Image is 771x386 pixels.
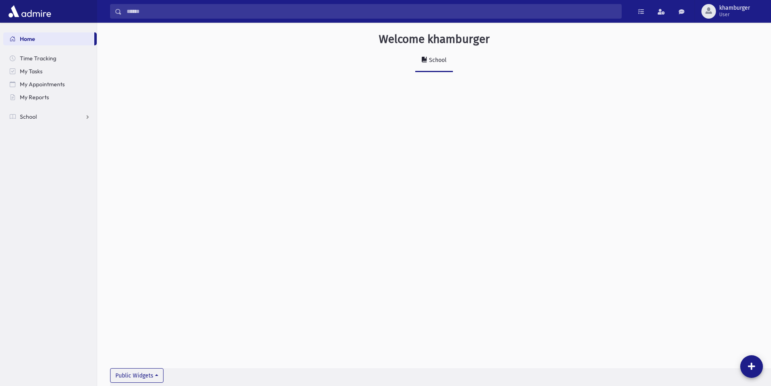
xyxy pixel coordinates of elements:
[110,368,164,383] button: Public Widgets
[3,65,97,78] a: My Tasks
[3,110,97,123] a: School
[379,32,490,46] h3: Welcome khamburger
[122,4,621,19] input: Search
[3,91,97,104] a: My Reports
[20,113,37,120] span: School
[3,78,97,91] a: My Appointments
[20,94,49,101] span: My Reports
[3,52,97,65] a: Time Tracking
[719,5,750,11] span: khamburger
[20,35,35,43] span: Home
[20,55,56,62] span: Time Tracking
[427,57,446,64] div: School
[719,11,750,18] span: User
[20,68,42,75] span: My Tasks
[415,49,453,72] a: School
[6,3,53,19] img: AdmirePro
[20,81,65,88] span: My Appointments
[3,32,94,45] a: Home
